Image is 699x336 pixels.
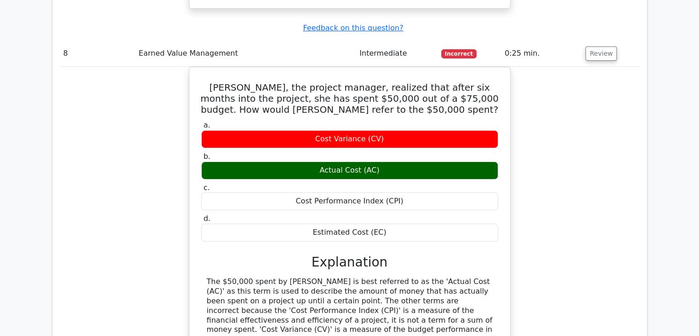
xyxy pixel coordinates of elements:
td: 8 [60,41,135,67]
h3: Explanation [207,255,493,270]
div: Actual Cost (AC) [201,162,498,180]
span: a. [204,121,210,129]
button: Review [585,46,617,61]
td: Intermediate [356,41,438,67]
span: b. [204,152,210,161]
span: c. [204,183,210,192]
h5: [PERSON_NAME], the project manager, realized that after six months into the project, she has spen... [200,82,499,115]
a: Feedback on this question? [303,23,403,32]
div: Estimated Cost (EC) [201,224,498,242]
td: 0:25 min. [501,41,582,67]
div: Cost Performance Index (CPI) [201,192,498,210]
span: d. [204,214,210,223]
div: Cost Variance (CV) [201,130,498,148]
span: Incorrect [441,49,477,58]
td: Earned Value Management [135,41,356,67]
